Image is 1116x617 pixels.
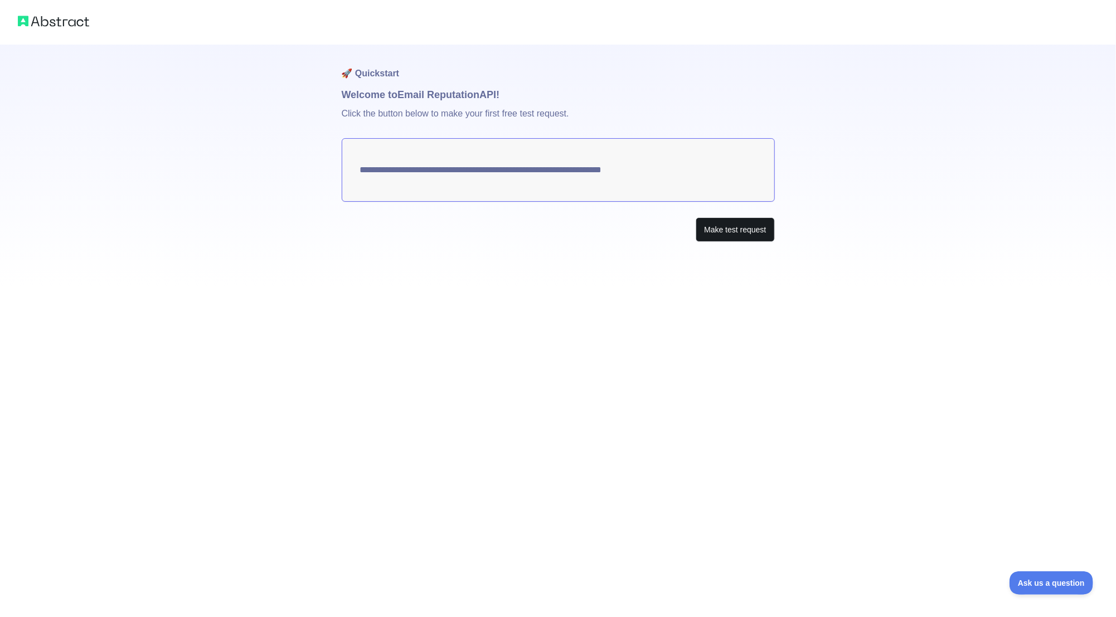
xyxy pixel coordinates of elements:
[1010,571,1094,595] iframe: Toggle Customer Support
[342,87,775,103] h1: Welcome to Email Reputation API!
[342,103,775,138] p: Click the button below to make your first free test request.
[342,45,775,87] h1: 🚀 Quickstart
[696,217,774,242] button: Make test request
[18,13,89,29] img: Abstract logo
